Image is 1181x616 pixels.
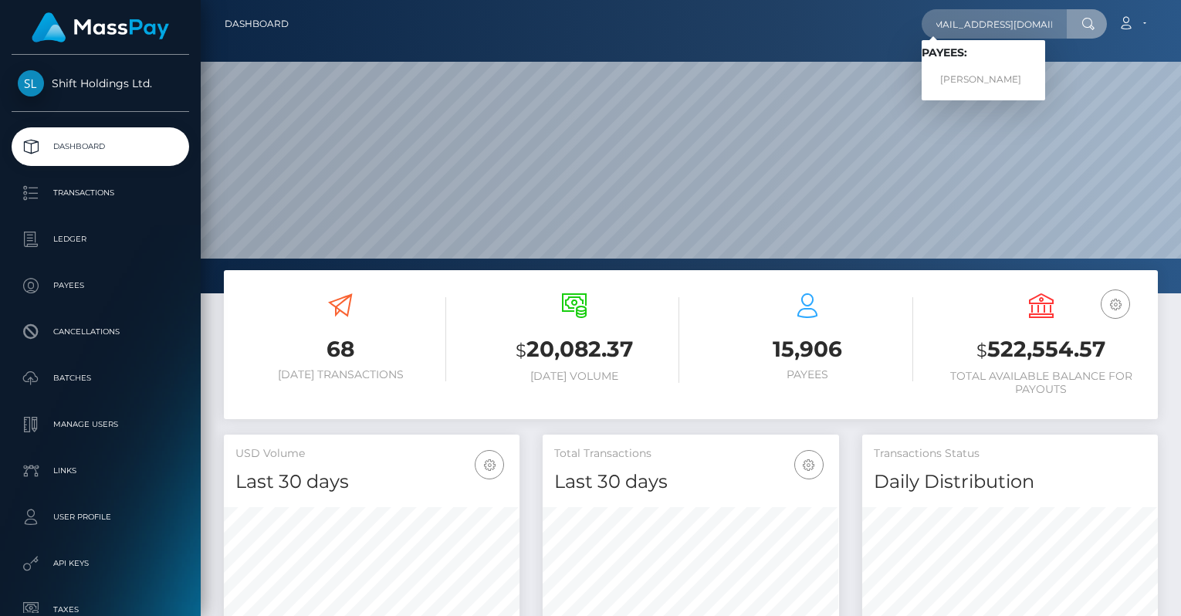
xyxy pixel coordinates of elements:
[976,340,987,361] small: $
[18,228,183,251] p: Ledger
[12,266,189,305] a: Payees
[469,334,680,366] h3: 20,082.37
[922,9,1067,39] input: Search...
[702,368,913,381] h6: Payees
[12,127,189,166] a: Dashboard
[516,340,526,361] small: $
[12,498,189,536] a: User Profile
[18,135,183,158] p: Dashboard
[12,220,189,259] a: Ledger
[12,174,189,212] a: Transactions
[554,469,827,496] h4: Last 30 days
[12,452,189,490] a: Links
[554,446,827,462] h5: Total Transactions
[18,459,183,482] p: Links
[874,446,1146,462] h5: Transactions Status
[469,370,680,383] h6: [DATE] Volume
[936,334,1147,366] h3: 522,554.57
[12,405,189,444] a: Manage Users
[12,76,189,90] span: Shift Holdings Ltd.
[18,181,183,205] p: Transactions
[922,66,1045,94] a: [PERSON_NAME]
[235,469,508,496] h4: Last 30 days
[235,368,446,381] h6: [DATE] Transactions
[18,274,183,297] p: Payees
[18,367,183,390] p: Batches
[922,46,1045,59] h6: Payees:
[18,506,183,529] p: User Profile
[18,320,183,344] p: Cancellations
[225,8,289,40] a: Dashboard
[874,469,1146,496] h4: Daily Distribution
[235,446,508,462] h5: USD Volume
[18,552,183,575] p: API Keys
[18,413,183,436] p: Manage Users
[936,370,1147,396] h6: Total Available Balance for Payouts
[18,70,44,96] img: Shift Holdings Ltd.
[12,544,189,583] a: API Keys
[32,12,169,42] img: MassPay Logo
[12,313,189,351] a: Cancellations
[235,334,446,364] h3: 68
[702,334,913,364] h3: 15,906
[12,359,189,398] a: Batches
